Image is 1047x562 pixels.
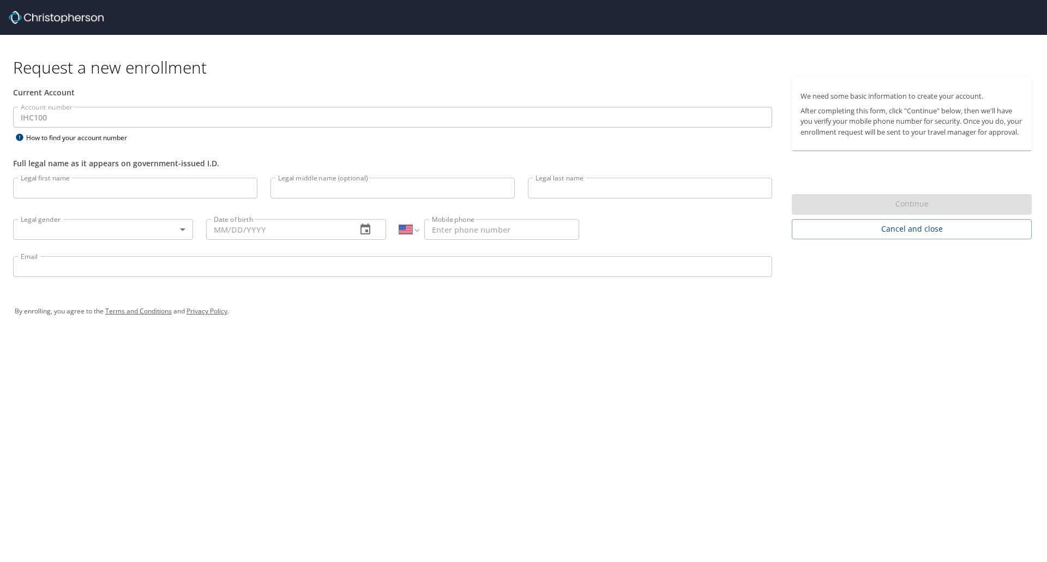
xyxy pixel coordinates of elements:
input: MM/DD/YYYY [206,219,348,240]
div: ​ [13,219,193,240]
h1: Request a new enrollment [13,57,1040,78]
input: Enter phone number [424,219,579,240]
p: We need some basic information to create your account. [801,91,1023,101]
a: Privacy Policy [186,306,227,316]
div: Current Account [13,87,772,98]
span: Cancel and close [801,222,1023,236]
img: cbt logo [9,11,104,24]
div: How to find your account number [13,131,149,144]
button: Cancel and close [792,219,1032,239]
div: Full legal name as it appears on government-issued I.D. [13,158,772,169]
div: By enrolling, you agree to the and . [15,298,1032,325]
a: Terms and Conditions [105,306,172,316]
p: After completing this form, click "Continue" below, then we'll have you verify your mobile phone ... [801,106,1023,137]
